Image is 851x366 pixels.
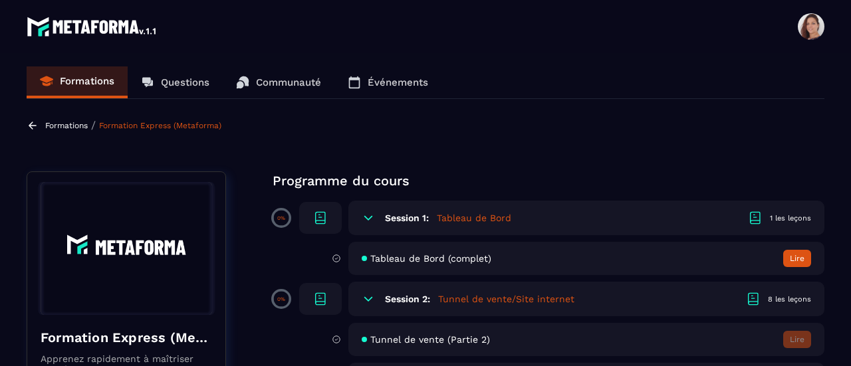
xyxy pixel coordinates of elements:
[768,294,811,304] div: 8 les leçons
[368,76,428,88] p: Événements
[256,76,321,88] p: Communauté
[128,66,223,98] a: Questions
[334,66,441,98] a: Événements
[770,213,811,223] div: 1 les leçons
[41,328,212,347] h4: Formation Express (Metaforma)
[273,171,824,190] p: Programme du cours
[370,334,490,345] span: Tunnel de vente (Partie 2)
[60,75,114,87] p: Formations
[277,215,285,221] p: 0%
[45,121,88,130] a: Formations
[437,211,511,225] h5: Tableau de Bord
[783,250,811,267] button: Lire
[27,13,158,40] img: logo
[161,76,209,88] p: Questions
[783,331,811,348] button: Lire
[37,182,215,315] img: banner
[223,66,334,98] a: Communauté
[277,296,285,302] p: 0%
[385,294,430,304] h6: Session 2:
[385,213,429,223] h6: Session 1:
[370,253,491,264] span: Tableau de Bord (complet)
[91,119,96,132] span: /
[99,121,221,130] a: Formation Express (Metaforma)
[27,66,128,98] a: Formations
[438,292,574,306] h5: Tunnel de vente/Site internet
